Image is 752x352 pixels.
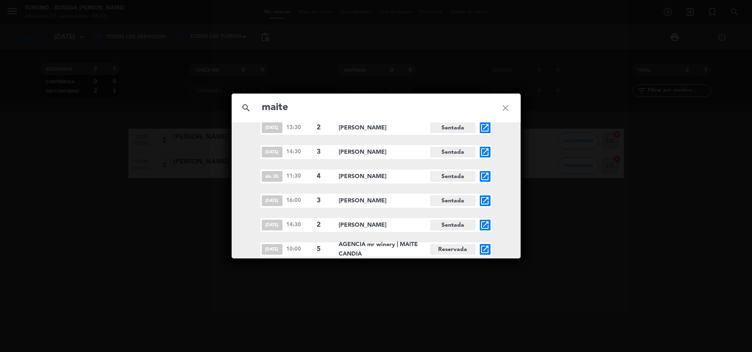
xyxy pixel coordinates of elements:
i: open_in_new [480,147,490,157]
span: 13:30 [287,123,313,132]
span: 2 [317,220,332,230]
i: open_in_new [480,220,490,230]
span: 5 [317,244,332,255]
span: [PERSON_NAME] [339,221,430,230]
span: Reservada [430,244,476,255]
i: open_in_new [480,196,490,206]
span: [DATE] [262,244,282,255]
span: [DATE] [262,147,282,157]
span: Sentada [430,147,476,157]
span: [PERSON_NAME] [339,172,430,181]
span: 4 [317,171,332,182]
span: 3 [317,147,332,157]
span: 10:00 [287,245,313,253]
i: open_in_new [480,171,490,181]
span: Sentada [430,220,476,230]
span: AGENCIA mr winery | MAITE CANDIA [339,240,430,259]
i: close [491,93,521,123]
span: 16:00 [287,196,313,205]
span: Sentada [430,195,476,206]
span: [PERSON_NAME] [339,148,430,157]
span: abr. 26 [262,171,282,182]
span: 2 [317,122,332,133]
span: Sentada [430,122,476,133]
span: [PERSON_NAME] [339,196,430,206]
span: [DATE] [262,122,282,133]
span: 14:30 [287,221,313,229]
i: open_in_new [480,244,490,254]
span: [PERSON_NAME] [339,123,430,133]
span: [DATE] [262,195,282,206]
i: search [232,93,261,123]
span: 14:30 [287,148,313,156]
span: 11:30 [287,172,313,181]
span: [DATE] [262,220,282,230]
span: 3 [317,195,332,206]
input: Buscar reservas [261,99,491,116]
span: Sentada [430,171,476,182]
i: open_in_new [480,123,490,133]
